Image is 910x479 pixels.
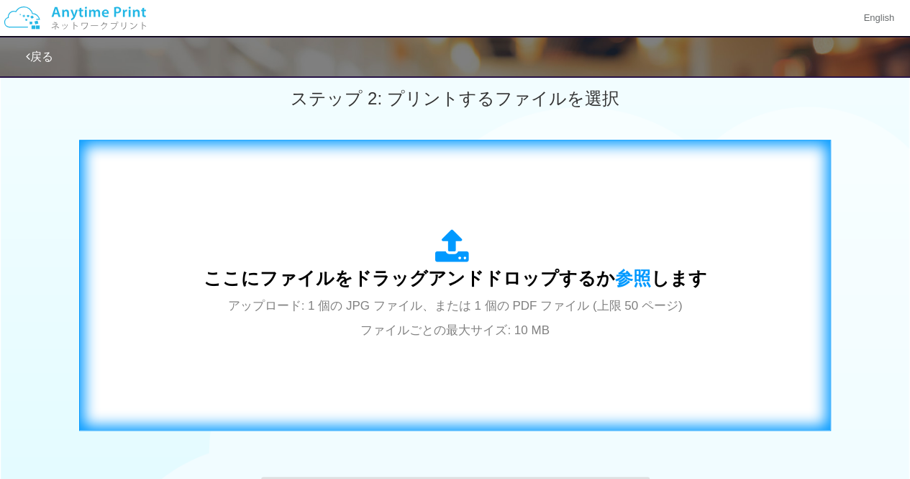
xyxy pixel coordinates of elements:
[615,268,651,288] span: 参照
[291,89,619,108] span: ステップ 2: プリントするファイルを選択
[26,50,53,63] a: 戻る
[204,268,707,288] span: ここにファイルをドラッグアンドドロップするか します
[228,299,683,337] span: アップロード: 1 個の JPG ファイル、または 1 個の PDF ファイル (上限 50 ページ) ファイルごとの最大サイズ: 10 MB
